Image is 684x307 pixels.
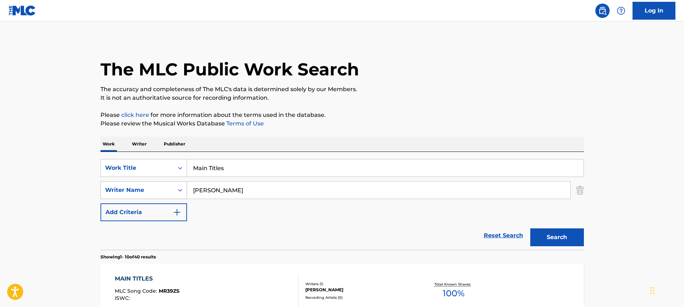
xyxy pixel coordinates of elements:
[100,85,584,94] p: The accuracy and completeness of The MLC's data is determined solely by our Members.
[614,4,628,18] div: Help
[173,208,181,217] img: 9d2ae6d4665cec9f34b9.svg
[159,288,179,294] span: MR39ZS
[576,181,584,199] img: Delete Criterion
[105,164,169,172] div: Work Title
[443,287,464,300] span: 100 %
[162,137,187,152] p: Publisher
[100,94,584,102] p: It is not an authoritative source for recording information.
[9,5,36,16] img: MLC Logo
[130,137,149,152] p: Writer
[100,137,117,152] p: Work
[617,6,625,15] img: help
[633,2,675,20] a: Log In
[115,288,159,294] span: MLC Song Code :
[121,112,149,118] a: click here
[648,273,684,307] iframe: Chat Widget
[530,228,584,246] button: Search
[100,119,584,128] p: Please review the Musical Works Database
[115,295,132,301] span: ISWC :
[100,59,359,80] h1: The MLC Public Work Search
[598,6,607,15] img: search
[100,203,187,221] button: Add Criteria
[480,228,527,243] a: Reset Search
[105,186,169,194] div: Writer Name
[595,4,610,18] a: Public Search
[100,159,584,250] form: Search Form
[100,254,156,260] p: Showing 1 - 10 of 40 results
[650,280,655,301] div: Drag
[115,274,179,283] div: MAIN TITLES
[100,111,584,119] p: Please for more information about the terms used in the database.
[434,282,473,287] p: Total Known Shares:
[305,281,413,287] div: Writers ( 1 )
[305,287,413,293] div: [PERSON_NAME]
[305,295,413,300] div: Recording Artists ( 0 )
[225,120,264,127] a: Terms of Use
